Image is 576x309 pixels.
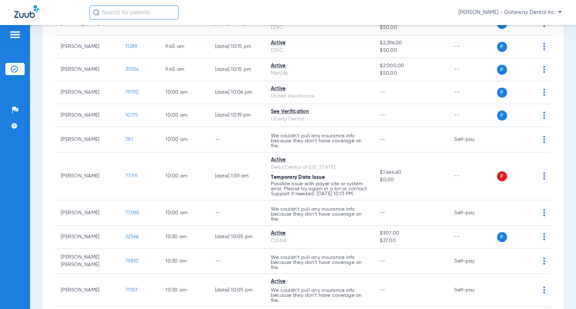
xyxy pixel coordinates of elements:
[497,171,507,181] span: P
[497,111,507,121] span: P
[209,127,265,152] td: --
[125,67,139,72] span: 31504
[540,275,576,309] iframe: Chat Widget
[271,207,368,222] p: We couldn’t pull any insurance info because they don’t have coverage on file.
[380,39,443,47] span: $2,396.00
[458,9,562,16] span: [PERSON_NAME] - Gateway Dental Inc
[55,274,120,307] td: [PERSON_NAME]
[55,58,120,81] td: [PERSON_NAME]
[160,104,209,127] td: 10:00 AM
[125,173,138,178] span: 77791
[543,66,545,73] img: group-dot-blue.svg
[125,288,138,293] span: 71107
[55,81,120,104] td: [PERSON_NAME]
[89,5,179,20] input: Search for patients
[55,249,120,274] td: [PERSON_NAME] [PERSON_NAME]
[448,226,497,249] td: --
[209,152,265,200] td: [DATE] 1:59 AM
[55,127,120,152] td: [PERSON_NAME]
[160,249,209,274] td: 10:30 AM
[271,164,368,171] div: Delta Dental of [US_STATE]
[125,210,139,215] span: 77065
[9,30,21,39] img: hamburger-icon
[271,47,368,54] div: DDIC
[380,47,443,54] span: $50.00
[271,288,368,303] p: We couldn’t pull any insurance info because they don’t have coverage on file.
[380,70,443,77] span: $50.00
[209,249,265,274] td: --
[209,274,265,307] td: [DATE] 10:05 PM
[448,104,497,127] td: --
[271,175,325,180] span: Temporary Data Issue
[380,288,385,293] span: --
[55,35,120,58] td: [PERSON_NAME]
[209,104,265,127] td: [DATE] 10:19 PM
[380,24,443,31] span: $50.00
[497,42,507,52] span: P
[380,230,443,237] span: $907.00
[543,89,545,96] img: group-dot-blue.svg
[55,152,120,200] td: [PERSON_NAME]
[125,259,139,264] span: 79810
[209,35,265,58] td: [DATE] 10:15 PM
[209,200,265,226] td: --
[125,90,138,95] span: 79792
[271,278,368,285] div: Active
[160,58,209,81] td: 9:45 AM
[380,137,385,142] span: --
[448,249,497,274] td: Self-pay
[448,200,497,226] td: Self-pay
[271,70,368,77] div: MetLife
[93,9,99,16] img: Search Icon
[55,200,120,226] td: [PERSON_NAME]
[380,237,443,245] span: $27.00
[543,136,545,143] img: group-dot-blue.svg
[160,81,209,104] td: 10:00 AM
[380,169,443,176] span: $1,464.60
[160,152,209,200] td: 10:00 AM
[271,255,368,270] p: We couldn’t pull any insurance info because they don’t have coverage on file.
[160,274,209,307] td: 10:30 AM
[271,24,368,31] div: DDIC
[55,226,120,249] td: [PERSON_NAME]
[271,116,368,123] div: Liberty Dental
[543,172,545,180] img: group-dot-blue.svg
[271,62,368,70] div: Active
[125,137,133,142] span: 781
[497,65,507,75] span: P
[448,81,497,104] td: --
[448,127,497,152] td: Self-pay
[380,259,385,264] span: --
[14,5,39,18] img: Zuub Logo
[271,85,368,93] div: Active
[448,58,497,81] td: --
[543,233,545,240] img: group-dot-blue.svg
[380,90,385,95] span: --
[125,44,137,49] span: 11289
[497,88,507,98] span: P
[448,35,497,58] td: --
[448,274,497,307] td: Self-pay
[380,113,385,118] span: --
[543,209,545,216] img: group-dot-blue.svg
[125,113,138,118] span: 10175
[271,156,368,164] div: Active
[160,226,209,249] td: 10:30 AM
[209,81,265,104] td: [DATE] 10:06 PM
[271,230,368,237] div: Active
[209,226,265,249] td: [DATE] 10:05 PM
[55,104,120,127] td: [PERSON_NAME]
[543,257,545,265] img: group-dot-blue.svg
[543,112,545,119] img: group-dot-blue.svg
[271,108,368,116] div: See Verification
[271,133,368,148] p: We couldn’t pull any insurance info because they don’t have coverage on file.
[448,152,497,200] td: --
[271,237,368,245] div: CIGNA
[543,43,545,50] img: group-dot-blue.svg
[380,176,443,184] span: $0.00
[271,39,368,47] div: Active
[125,234,139,239] span: 22566
[271,181,368,196] p: Possible issue with payer site or system error. Please try again in a bit or contact Support if n...
[380,62,443,70] span: $2,000.00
